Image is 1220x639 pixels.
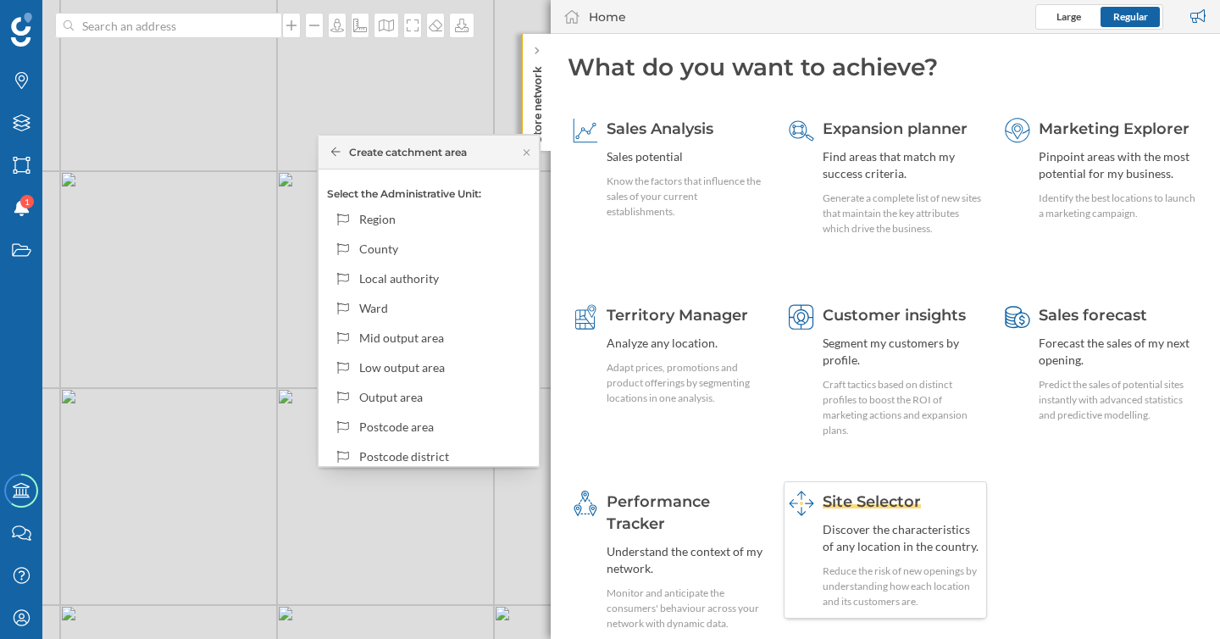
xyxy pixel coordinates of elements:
[823,335,982,369] div: Segment my customers by profile.
[34,12,116,27] span: Assistance
[607,492,710,533] span: Performance Tracker
[327,186,530,202] p: Select the Administrative Unit:
[789,491,814,516] img: dashboards-manager--hover.svg
[823,377,982,438] div: Craft tactics based on distinct profiles to boost the ROI of marketing actions and expansion plans.
[607,306,748,325] span: Territory Manager
[568,51,1203,83] div: What do you want to achieve?
[589,8,626,25] div: Home
[359,299,521,317] div: Ward
[1039,119,1189,138] span: Marketing Explorer
[331,145,467,160] div: Create catchment area
[1039,148,1198,182] div: Pinpoint areas with the most potential for my business.
[359,329,521,347] div: Mid output area
[1039,306,1147,325] span: Sales forecast
[823,306,966,325] span: Customer insights
[607,586,766,631] div: Monitor and anticipate the consumers' behaviour across your network with dynamic data.
[1113,10,1148,23] span: Regular
[1039,335,1198,369] div: Forecast the sales of my next opening.
[25,193,30,210] span: 1
[359,358,521,376] div: Low output area
[789,118,814,143] img: search-areas.svg
[11,13,32,47] img: Geoblink Logo
[823,521,982,555] div: Discover the characteristics of any location in the country.
[573,118,598,143] img: sales-explainer.svg
[359,210,521,228] div: Region
[573,304,598,330] img: territory-manager.svg
[573,491,598,516] img: monitoring-360.svg
[607,119,713,138] span: Sales Analysis
[823,119,968,138] span: Expansion planner
[823,492,921,511] span: Site Selector
[607,335,766,352] div: Analyze any location.
[607,360,766,406] div: Adapt prices, promotions and product offerings by segmenting locations in one analysis.
[607,148,766,165] div: Sales potential
[359,418,521,436] div: Postcode area
[529,59,546,142] p: Store network
[359,240,521,258] div: County
[823,148,982,182] div: Find areas that match my success criteria.
[359,447,521,465] div: Postcode district
[1039,377,1198,423] div: Predict the sales of potential sites instantly with advanced statistics and predictive modelling.
[1039,191,1198,221] div: Identify the best locations to launch a marketing campaign.
[607,543,766,577] div: Understand the context of my network.
[1056,10,1081,23] span: Large
[359,388,521,406] div: Output area
[359,269,521,287] div: Local authority
[1005,304,1030,330] img: sales-forecast.svg
[789,304,814,330] img: customer-intelligence.svg
[1005,118,1030,143] img: explorer.svg
[823,564,982,609] div: Reduce the risk of new openings by understanding how each location and its customers are.
[607,174,766,219] div: Know the factors that influence the sales of your current establishments.
[823,191,982,236] div: Generate a complete list of new sites that maintain the key attributes which drive the business.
